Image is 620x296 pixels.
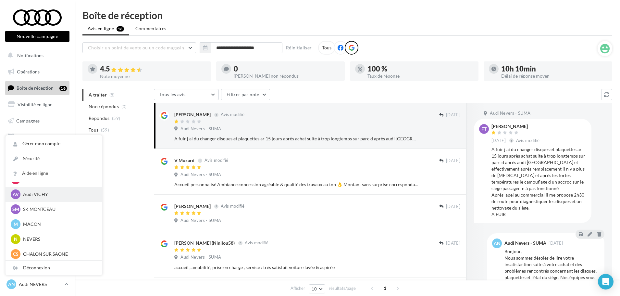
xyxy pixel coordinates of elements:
div: Boîte de réception [82,10,612,20]
div: [PERSON_NAME] (Ninilou58) [174,240,235,246]
div: accueil , amabilité, prise en charge , service : trés satisfait voiture lavée & aspirée [174,264,418,271]
span: Campagnes [16,118,40,123]
div: A fuir j ai du changer disques et plaquettes ar 15 jours après achat suite à trop longtemps sur p... [491,146,586,218]
span: Commentaires [135,25,167,32]
button: Notifications [4,49,68,62]
span: Avis modifié [221,112,244,117]
div: Audi Nevers - SUMA [504,241,546,245]
span: CS [13,251,19,257]
div: [PERSON_NAME] [491,124,541,129]
span: Avis modifié [516,138,540,143]
span: [DATE] [549,241,563,245]
span: Tous [89,127,98,133]
a: Médiathèque [4,130,71,144]
a: Campagnes [4,114,71,128]
span: 10 [312,286,317,291]
div: Délai de réponse moyen [501,74,607,78]
span: AN [494,240,501,247]
span: AN [8,281,15,288]
span: Choisir un point de vente ou un code magasin [88,45,184,50]
span: [DATE] [446,240,460,246]
span: FT [481,126,487,132]
div: 4.5 [100,65,206,73]
a: PLV et print personnalisable [4,146,71,165]
span: Tous les avis [159,92,186,97]
span: SM [12,206,19,212]
span: Médiathèque [16,134,43,139]
p: MACON [23,221,94,227]
div: [PERSON_NAME] non répondus [234,74,340,78]
a: Aide en ligne [6,166,102,181]
span: N [14,236,18,242]
span: Visibilité en ligne [18,102,52,107]
a: Sécurité [6,151,102,166]
span: Avis modifié [245,240,268,246]
span: 1 [380,283,390,293]
div: Taux de réponse [367,74,473,78]
span: Avis modifié [205,158,228,163]
span: Non répondus [89,103,119,110]
span: Audi Nevers - SUMA [180,126,221,132]
a: Visibilité en ligne [4,98,71,111]
a: Gérer mon compte [6,136,102,151]
button: Réinitialiser [283,44,315,52]
span: AV [13,191,19,198]
span: (0) [121,104,127,109]
span: (59) [112,116,120,121]
span: (59) [101,127,109,133]
div: 0 [234,65,340,72]
button: Choisir un point de vente ou un code magasin [82,42,196,53]
span: Audi Nevers - SUMA [490,110,530,116]
span: Répondus [89,115,110,122]
button: Nouvelle campagne [5,31,69,42]
div: A fuir j ai du changer disques et plaquettes ar 15 jours après achat suite à trop longtemps sur p... [174,135,418,142]
span: Avis modifié [221,204,244,209]
a: Boîte de réception16 [4,81,71,95]
button: Filtrer par note [221,89,270,100]
span: Boîte de réception [17,85,54,91]
div: Note moyenne [100,74,206,79]
a: AN Audi NEVERS [5,278,69,290]
span: Afficher [291,285,305,291]
span: Opérations [17,69,40,74]
div: 16 [59,86,67,91]
span: [DATE] [446,158,460,164]
button: 10 [309,284,325,293]
span: résultats/page [329,285,356,291]
div: V Muzard [174,157,194,164]
div: 10h 10min [501,65,607,72]
span: Notifications [17,53,43,58]
div: [PERSON_NAME] [174,203,211,210]
span: Audi Nevers - SUMA [180,218,221,224]
div: Tous [318,41,335,55]
span: [DATE] [446,112,460,118]
span: Audi Nevers - SUMA [180,172,221,178]
span: [DATE] [491,138,506,144]
p: CHALON SUR SAONE [23,251,94,257]
p: Audi NEVERS [19,281,62,288]
p: Audi VICHY [23,191,94,198]
div: Open Intercom Messenger [598,274,614,290]
a: Opérations [4,65,71,79]
div: 100 % [367,65,473,72]
div: Accueil personnalisé Ambiance concession agréable & qualité des travaux au top 👌 Montant sans sur... [174,181,418,188]
p: SK MONTCEAU [23,206,94,212]
span: [DATE] [446,204,460,210]
div: [PERSON_NAME] [174,111,211,118]
span: Audi Nevers - SUMA [180,254,221,260]
button: Tous les avis [154,89,219,100]
span: M [14,221,18,227]
p: NEVERS [23,236,94,242]
div: Déconnexion [6,261,102,275]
